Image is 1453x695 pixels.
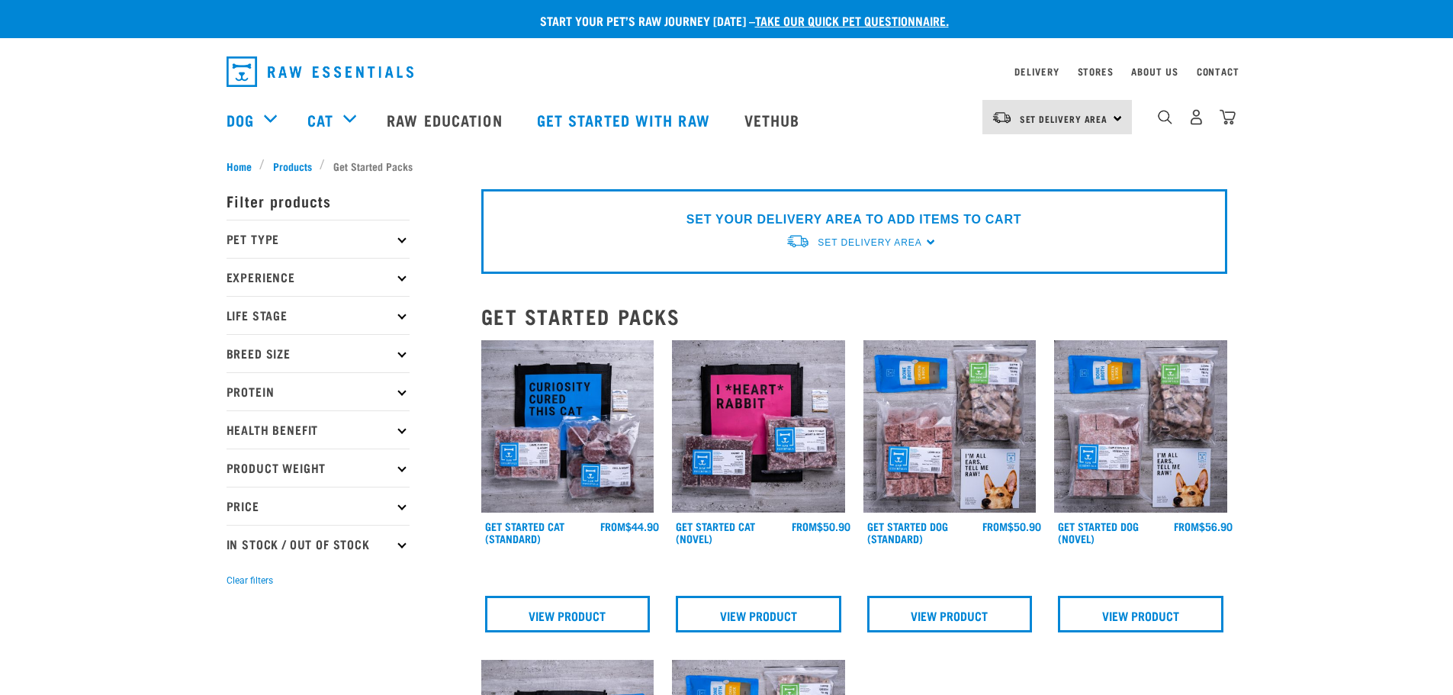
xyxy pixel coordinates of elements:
[1197,69,1239,74] a: Contact
[273,158,312,174] span: Products
[1131,69,1178,74] a: About Us
[485,523,564,541] a: Get Started Cat (Standard)
[792,520,850,533] div: $50.90
[1058,596,1223,632] a: View Product
[227,220,410,258] p: Pet Type
[227,158,1227,174] nav: breadcrumbs
[786,233,810,249] img: van-moving.png
[227,449,410,487] p: Product Weight
[1188,109,1204,125] img: user.png
[982,523,1008,529] span: FROM
[227,574,273,587] button: Clear filters
[676,523,755,541] a: Get Started Cat (Novel)
[485,596,651,632] a: View Product
[867,596,1033,632] a: View Product
[729,89,819,150] a: Vethub
[686,211,1021,229] p: SET YOUR DELIVERY AREA TO ADD ITEMS TO CART
[867,523,948,541] a: Get Started Dog (Standard)
[227,56,413,87] img: Raw Essentials Logo
[307,108,333,131] a: Cat
[227,334,410,372] p: Breed Size
[1174,523,1199,529] span: FROM
[1014,69,1059,74] a: Delivery
[1158,110,1172,124] img: home-icon-1@2x.png
[227,108,254,131] a: Dog
[265,158,320,174] a: Products
[227,296,410,334] p: Life Stage
[227,410,410,449] p: Health Benefit
[672,340,845,513] img: Assortment Of Raw Essential Products For Cats Including, Pink And Black Tote Bag With "I *Heart* ...
[227,525,410,563] p: In Stock / Out Of Stock
[1220,109,1236,125] img: home-icon@2x.png
[227,372,410,410] p: Protein
[600,520,659,533] div: $44.90
[992,111,1012,124] img: van-moving.png
[481,304,1227,328] h2: Get Started Packs
[481,340,654,513] img: Assortment Of Raw Essential Products For Cats Including, Blue And Black Tote Bag With "Curiosity ...
[227,158,252,174] span: Home
[600,523,625,529] span: FROM
[982,520,1041,533] div: $50.90
[1174,520,1233,533] div: $56.90
[863,340,1037,513] img: NSP Dog Standard Update
[1054,340,1227,513] img: NSP Dog Novel Update
[522,89,729,150] a: Get started with Raw
[227,258,410,296] p: Experience
[818,237,921,248] span: Set Delivery Area
[1058,523,1139,541] a: Get Started Dog (Novel)
[676,596,841,632] a: View Product
[1020,116,1108,121] span: Set Delivery Area
[1078,69,1114,74] a: Stores
[792,523,817,529] span: FROM
[227,182,410,220] p: Filter products
[214,50,1239,93] nav: dropdown navigation
[371,89,521,150] a: Raw Education
[227,158,260,174] a: Home
[755,17,949,24] a: take our quick pet questionnaire.
[227,487,410,525] p: Price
